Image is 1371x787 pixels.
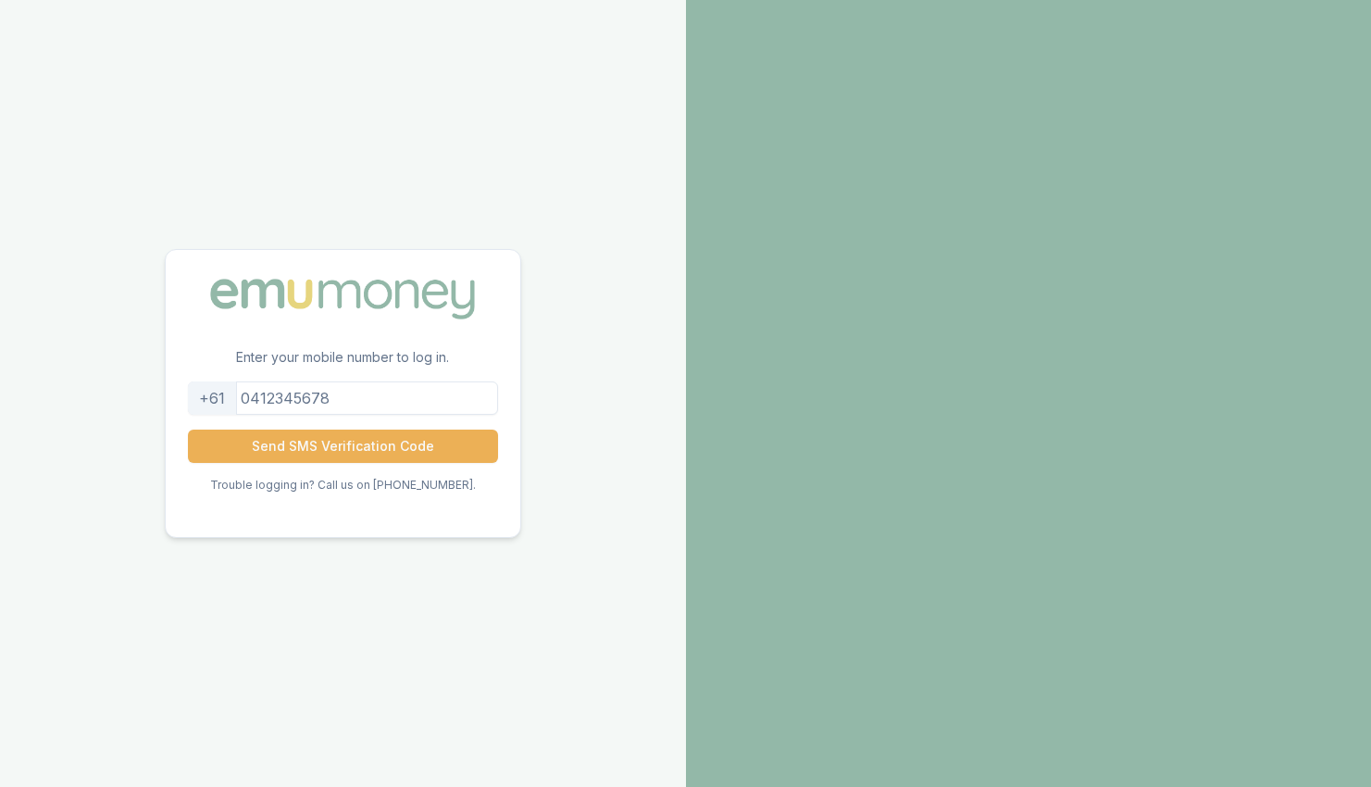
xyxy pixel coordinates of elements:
[204,272,481,326] img: Emu Money
[166,348,520,381] p: Enter your mobile number to log in.
[188,381,498,415] input: 0412345678
[210,478,476,493] p: Trouble logging in? Call us on [PHONE_NUMBER].
[188,381,237,415] div: +61
[188,430,498,463] button: Send SMS Verification Code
